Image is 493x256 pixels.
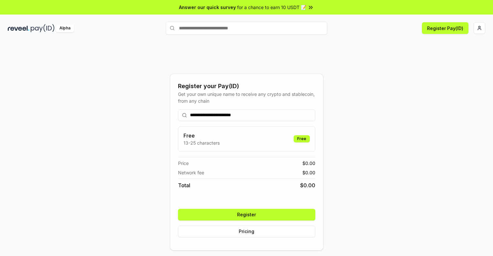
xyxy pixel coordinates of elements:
[237,4,306,11] span: for a chance to earn 10 USDT 📝
[184,139,220,146] p: 13-25 characters
[178,181,190,189] span: Total
[184,132,220,139] h3: Free
[178,82,315,91] div: Register your Pay(ID)
[178,160,189,167] span: Price
[8,24,29,32] img: reveel_dark
[56,24,74,32] div: Alpha
[294,135,310,142] div: Free
[178,91,315,104] div: Get your own unique name to receive any crypto and stablecoin, from any chain
[302,169,315,176] span: $ 0.00
[179,4,236,11] span: Answer our quick survey
[178,169,204,176] span: Network fee
[302,160,315,167] span: $ 0.00
[422,22,468,34] button: Register Pay(ID)
[178,226,315,237] button: Pricing
[31,24,55,32] img: pay_id
[178,209,315,220] button: Register
[300,181,315,189] span: $ 0.00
